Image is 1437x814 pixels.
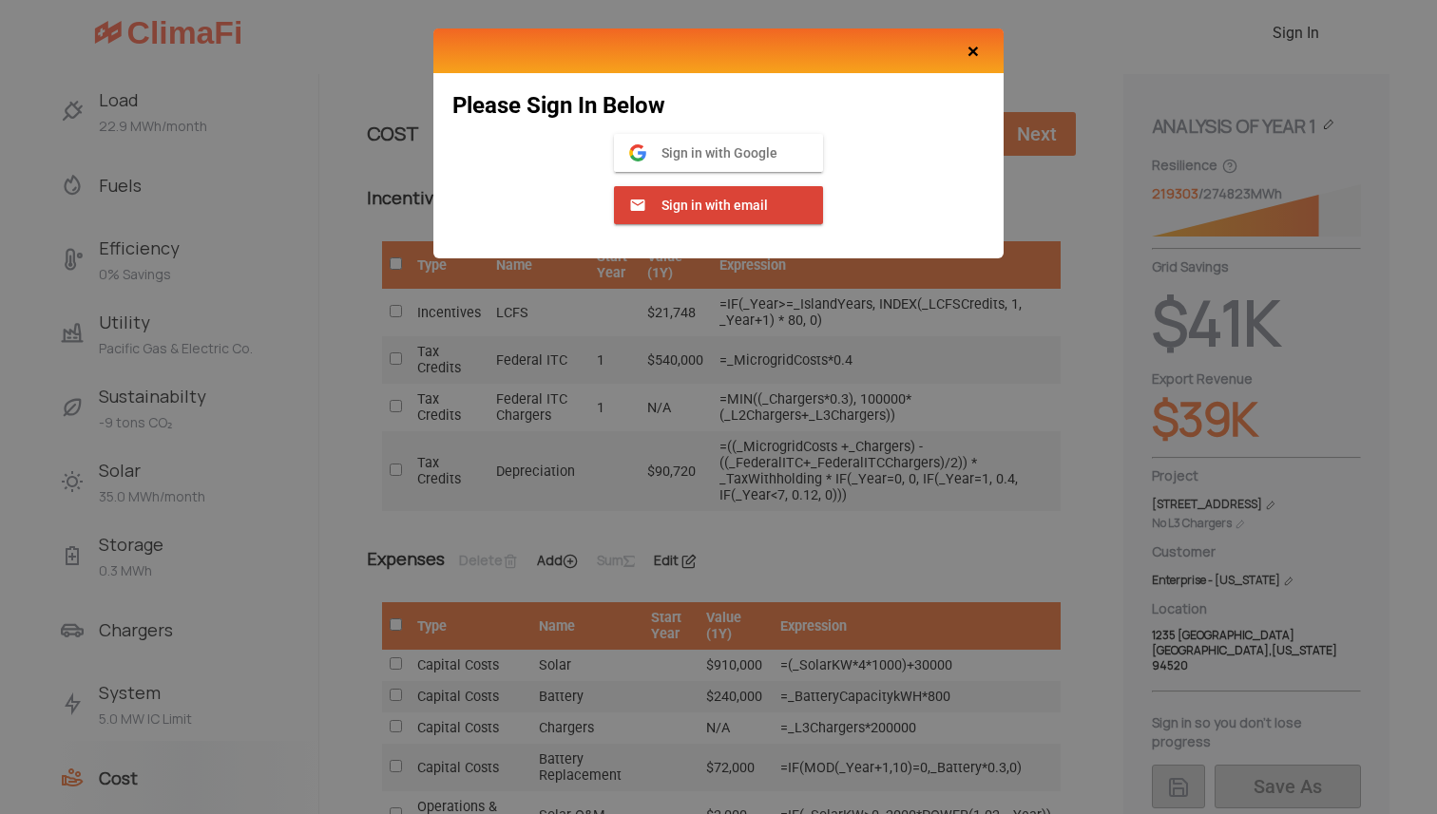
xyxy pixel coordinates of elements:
[646,144,777,161] span: Sign in with Google
[614,134,823,172] button: Sign in with Google
[452,92,985,119] h2: Please Sign In Below
[614,186,823,224] button: Sign in with email
[962,40,985,62] button: Close
[646,197,768,214] span: Sign in with email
